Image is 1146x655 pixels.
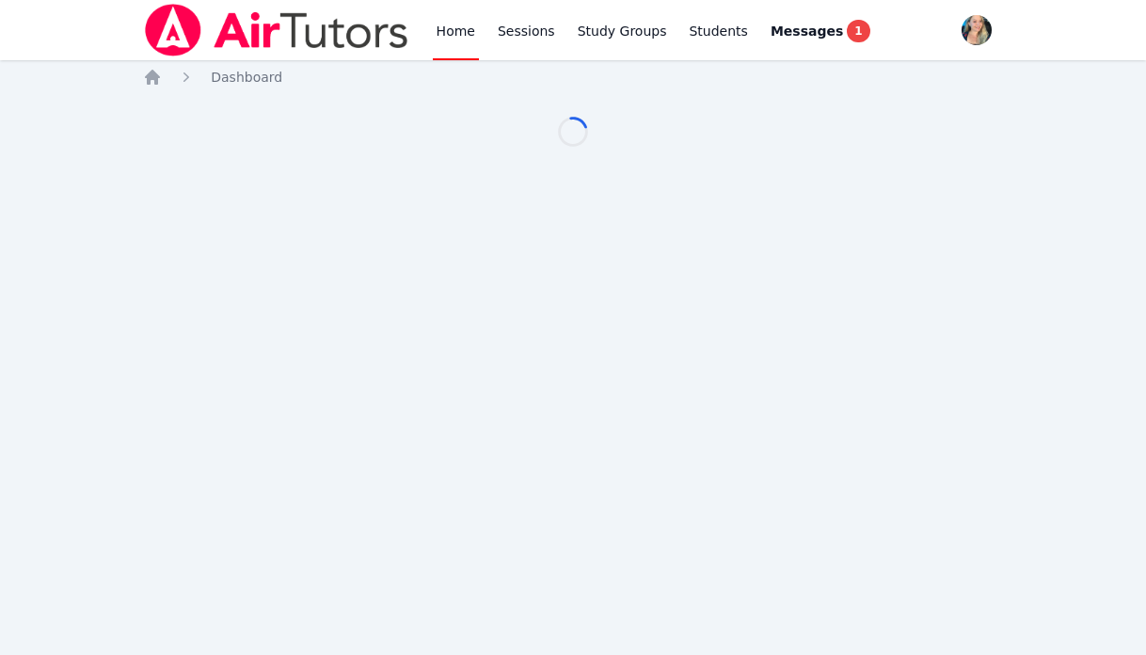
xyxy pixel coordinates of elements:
span: 1 [847,20,869,42]
span: Dashboard [211,70,282,85]
nav: Breadcrumb [143,68,1003,87]
a: Dashboard [211,68,282,87]
img: Air Tutors [143,4,409,56]
span: Messages [771,22,843,40]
